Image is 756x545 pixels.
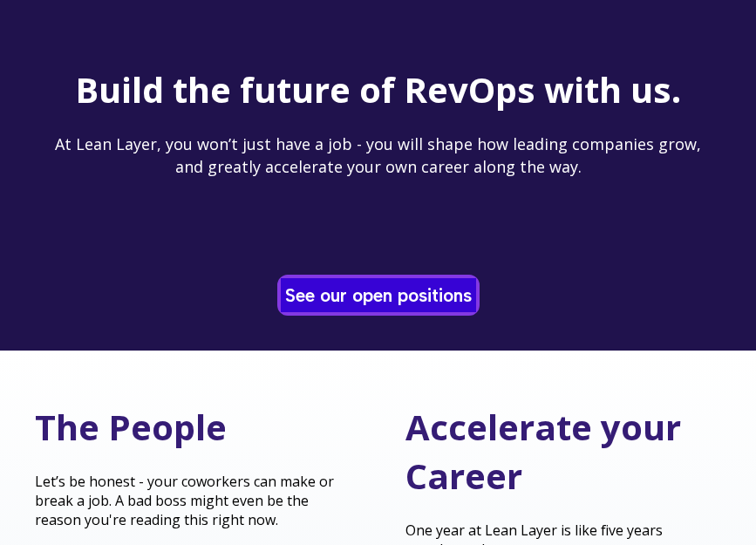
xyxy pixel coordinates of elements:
[35,403,227,451] span: The People
[55,133,701,176] span: At Lean Layer, you won’t just have a job - you will shape how leading companies grow, and greatly...
[405,403,681,500] span: Accelerate your Career
[35,472,334,529] span: Let’s be honest - your coworkers can make or break a job. A bad boss might even be the reason you...
[75,65,681,113] span: Build the future of RevOps with us.
[281,278,476,312] a: See our open positions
